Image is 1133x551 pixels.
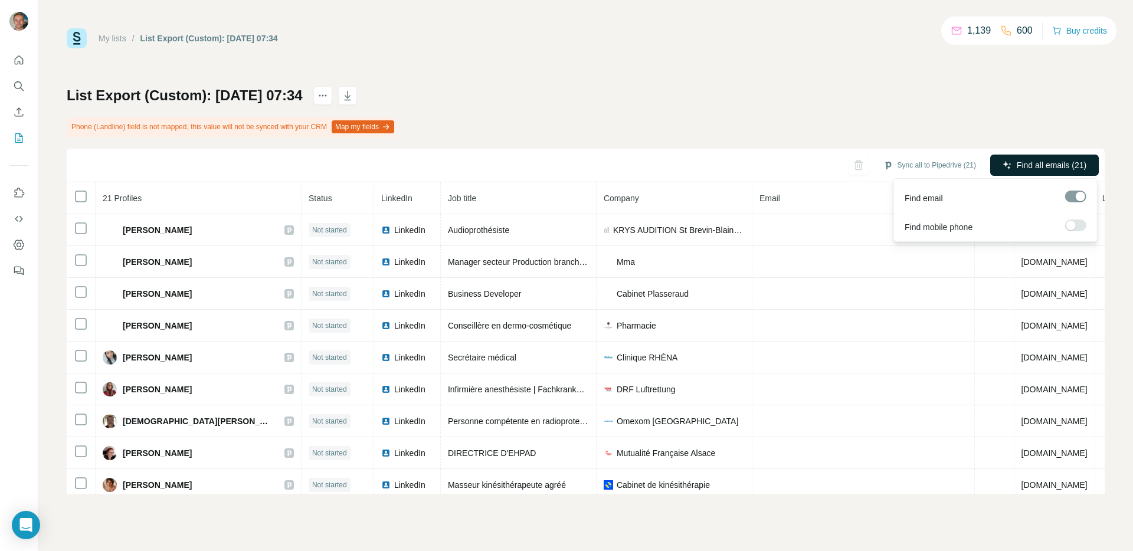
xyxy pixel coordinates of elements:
button: Sync all to Pipedrive (21) [875,156,984,174]
span: Email [759,193,780,203]
button: Use Surfe API [9,208,28,229]
button: Search [9,76,28,97]
span: Masseur kinésithérapeute agréé [448,480,566,490]
span: Find all emails (21) [1017,159,1086,171]
span: [DOMAIN_NAME] [1021,416,1088,426]
span: [PERSON_NAME] [123,288,192,300]
span: Mma [617,256,635,268]
span: [PERSON_NAME] [123,383,192,395]
img: company-logo [604,289,613,299]
span: [DOMAIN_NAME] [1021,353,1088,362]
img: LinkedIn logo [381,257,391,267]
img: company-logo [604,448,613,458]
span: [DOMAIN_NAME] [1021,448,1088,458]
span: Company [604,193,639,203]
img: company-logo [604,353,613,362]
button: My lists [9,127,28,149]
p: 1,139 [967,24,991,38]
img: Avatar [103,414,117,428]
span: Omexom [GEOGRAPHIC_DATA] [617,415,738,427]
span: Not started [312,225,347,235]
span: LinkedIn [381,193,412,203]
div: List Export (Custom): [DATE] 07:34 [140,32,278,44]
span: [DOMAIN_NAME] [1021,480,1088,490]
h1: List Export (Custom): [DATE] 07:34 [67,86,303,105]
span: [PERSON_NAME] [123,224,192,236]
span: KRYS AUDITION St Brevin-Blain-[GEOGRAPHIC_DATA] [613,224,745,236]
img: LinkedIn logo [381,225,391,235]
span: Audioprothésiste [448,225,509,235]
span: LinkedIn [394,415,425,427]
button: Map my fields [332,120,394,133]
img: Avatar [103,382,117,396]
li: / [132,32,135,44]
span: Pharmacie [617,320,656,332]
img: LinkedIn logo [381,385,391,394]
span: LinkedIn [394,320,425,332]
span: LinkedIn [394,224,425,236]
span: Find mobile phone [905,221,972,233]
span: LinkedIn [394,256,425,268]
span: [DOMAIN_NAME] [1021,289,1088,299]
span: Not started [312,352,347,363]
button: Enrich CSV [9,101,28,123]
span: Mutualité Française Alsace [617,447,715,459]
span: Not started [312,257,347,267]
img: Avatar [103,255,117,269]
span: [DOMAIN_NAME] [1021,321,1088,330]
span: [DEMOGRAPHIC_DATA][PERSON_NAME] [123,415,273,427]
img: Avatar [103,223,117,237]
p: 600 [1017,24,1033,38]
span: [PERSON_NAME] [123,447,192,459]
span: Infirmière anesthésiste | Fachkrankenpflegerin für Intensivpflege und Anästhesie [448,385,741,394]
button: Buy credits [1052,22,1107,39]
img: Avatar [103,478,117,492]
span: Job title [448,193,476,203]
img: Surfe Logo [67,28,87,48]
img: LinkedIn logo [381,321,391,330]
img: LinkedIn logo [381,416,391,426]
img: LinkedIn logo [381,480,391,490]
span: DRF Luftrettung [617,383,676,395]
button: Find all emails (21) [990,155,1099,176]
span: Not started [312,320,347,331]
img: company-logo [604,385,613,394]
img: company-logo [604,257,613,267]
span: 21 Profiles [103,193,142,203]
button: Use Surfe on LinkedIn [9,182,28,204]
span: LinkedIn [394,288,425,300]
span: Cabinet Plasseraud [617,288,689,300]
button: actions [313,86,332,105]
span: LinkedIn [394,352,425,363]
div: Phone (Landline) field is not mapped, this value will not be synced with your CRM [67,117,397,137]
span: [DOMAIN_NAME] [1021,257,1088,267]
img: Avatar [103,350,117,365]
img: Avatar [103,319,117,333]
button: Dashboard [9,234,28,255]
span: Not started [312,448,347,458]
span: Conseillère en dermo-cosmétique [448,321,571,330]
span: [DOMAIN_NAME] [1021,385,1088,394]
span: [PERSON_NAME] [123,320,192,332]
button: Quick start [9,50,28,71]
span: LinkedIn [394,447,425,459]
span: [PERSON_NAME] [123,256,192,268]
span: Clinique RHÉNA [617,352,677,363]
span: Business Developer [448,289,522,299]
span: Not started [312,384,347,395]
span: Not started [312,416,347,427]
span: [PERSON_NAME] [123,352,192,363]
span: Personne compétente en radioprotection [448,416,597,426]
span: DIRECTRICE D'EHPAD [448,448,536,458]
span: LinkedIn [394,479,425,491]
span: LinkedIn [394,383,425,395]
span: Status [309,193,332,203]
span: Secrétaire médical [448,353,516,362]
span: Cabinet de kinésithérapie [617,479,710,491]
img: Avatar [9,12,28,31]
img: company-logo [604,321,613,330]
span: Manager secteur Production branche Santé/[GEOGRAPHIC_DATA] [448,257,696,267]
span: Find email [905,192,943,204]
span: Not started [312,288,347,299]
img: company-logo [604,480,613,490]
